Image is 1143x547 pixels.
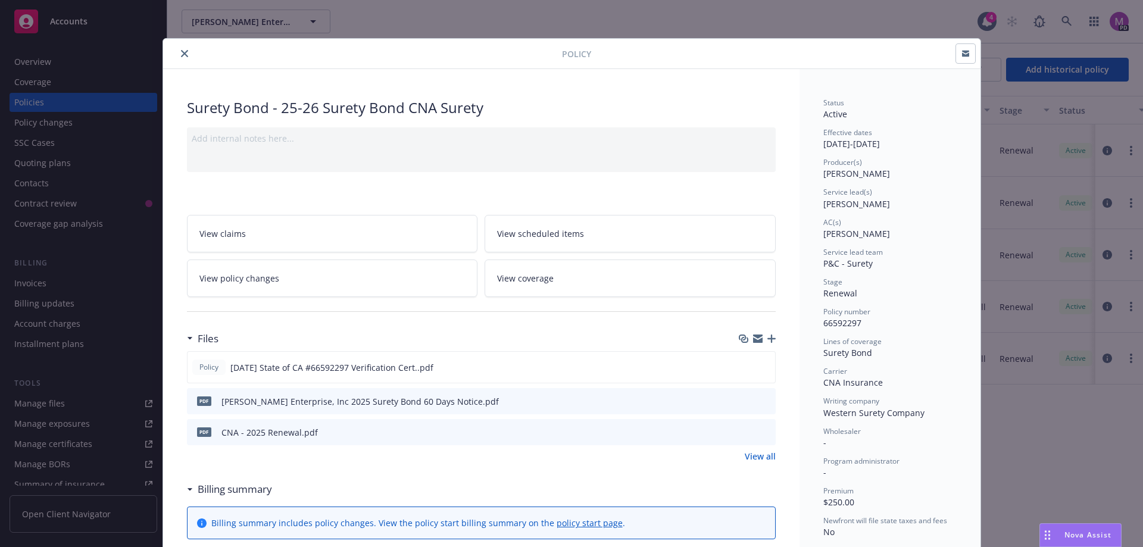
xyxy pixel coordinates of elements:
span: Effective dates [823,127,872,137]
span: [DATE] State of CA #66592297 Verification Cert..pdf [230,361,433,374]
div: [PERSON_NAME] Enterprise, Inc 2025 Surety Bond 60 Days Notice.pdf [221,395,499,408]
span: Service lead(s) [823,187,872,197]
span: Service lead team [823,247,883,257]
span: Western Surety Company [823,407,925,418]
span: View claims [199,227,246,240]
span: Surety Bond [823,347,872,358]
a: policy start page [557,517,623,529]
span: P&C - Surety [823,258,873,269]
span: [PERSON_NAME] [823,228,890,239]
span: CNA Insurance [823,377,883,388]
button: preview file [760,395,771,408]
a: View scheduled items [485,215,776,252]
div: Drag to move [1040,524,1055,546]
button: preview file [760,361,770,374]
span: $250.00 [823,496,854,508]
span: pdf [197,427,211,436]
span: Policy number [823,307,870,317]
div: Billing summary includes policy changes. View the policy start billing summary on the . [211,517,625,529]
h3: Files [198,331,218,346]
div: Surety Bond - 25-26 Surety Bond CNA Surety [187,98,776,118]
span: Wholesaler [823,426,861,436]
a: View coverage [485,260,776,297]
div: [DATE] - [DATE] [823,127,957,150]
span: [PERSON_NAME] [823,168,890,179]
span: Lines of coverage [823,336,882,346]
span: Policy [562,48,591,60]
button: download file [741,361,750,374]
a: View policy changes [187,260,478,297]
span: Writing company [823,396,879,406]
div: Files [187,331,218,346]
span: - [823,467,826,478]
h3: Billing summary [198,482,272,497]
span: 66592297 [823,317,861,329]
button: Nova Assist [1039,523,1122,547]
div: Billing summary [187,482,272,497]
span: - [823,437,826,448]
span: Nova Assist [1064,530,1111,540]
span: pdf [197,396,211,405]
span: Status [823,98,844,108]
div: Add internal notes here... [192,132,771,145]
span: Renewal [823,287,857,299]
span: AC(s) [823,217,841,227]
span: Active [823,108,847,120]
span: View scheduled items [497,227,584,240]
span: Premium [823,486,854,496]
button: download file [741,395,751,408]
a: View all [745,450,776,462]
span: Carrier [823,366,847,376]
div: CNA - 2025 Renewal.pdf [221,426,318,439]
span: View policy changes [199,272,279,285]
span: View coverage [497,272,554,285]
a: View claims [187,215,478,252]
button: preview file [760,426,771,439]
button: close [177,46,192,61]
button: download file [741,426,751,439]
span: Producer(s) [823,157,862,167]
span: Stage [823,277,842,287]
span: Policy [197,362,221,373]
span: Program administrator [823,456,900,466]
span: Newfront will file state taxes and fees [823,515,947,526]
span: No [823,526,835,537]
span: [PERSON_NAME] [823,198,890,210]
